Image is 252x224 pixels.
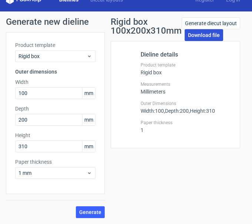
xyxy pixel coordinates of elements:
[82,141,95,152] span: mm
[141,120,231,126] label: Paper thickness
[15,68,95,75] h3: Outer dimensions
[141,62,231,68] label: Product template
[189,108,215,114] span: , Height : 310
[76,206,105,218] button: Generate
[141,101,231,106] label: Outer Dimensions
[6,17,246,26] h1: Generate new dieline
[111,17,182,35] h1: Rigid box 100x200x310mm
[141,62,231,75] div: Rigid box
[141,81,231,87] label: Measurements
[19,169,87,177] span: 1 mm
[82,88,95,99] span: mm
[79,210,101,215] span: Generate
[19,52,87,60] span: Rigid box
[15,78,95,86] label: Width
[141,50,231,59] h2: Dieline details
[15,158,95,166] label: Paper thickness
[185,29,223,41] a: Download file
[141,81,231,95] div: Millimeters
[15,41,95,49] label: Product template
[15,105,95,112] label: Depth
[15,132,95,139] label: Height
[164,108,189,114] span: , Depth : 200
[82,114,95,125] span: mm
[141,120,231,133] div: 1
[141,108,164,114] span: Width : 100
[182,17,240,29] a: Generate diecut layout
